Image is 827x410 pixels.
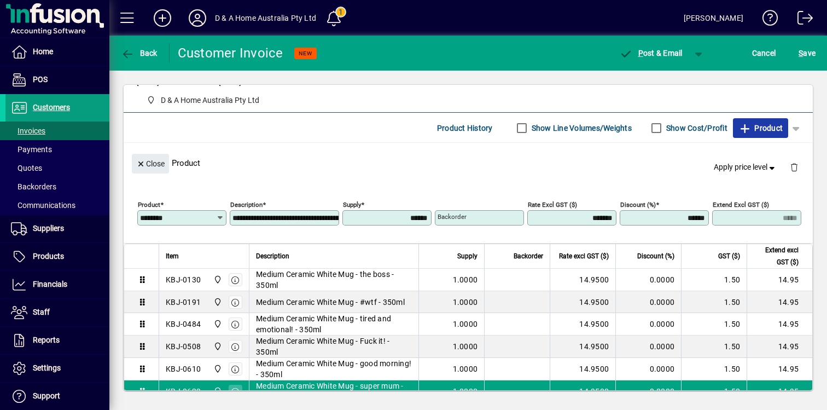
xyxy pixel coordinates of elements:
span: Close [136,155,165,173]
td: 0.0000 [615,291,681,313]
div: 14.9500 [557,274,609,285]
span: Medium Ceramic White Mug - #wtf - 350ml [256,297,405,308]
span: Rate excl GST ($) [559,250,609,262]
span: Medium Ceramic White Mug - good morning! - 350ml [256,358,412,380]
td: 14.95 [747,336,812,358]
div: KBJ-0191 [166,297,201,308]
td: 14.95 [747,291,812,313]
div: 14.9500 [557,341,609,352]
span: D & A Home Australia Pty Ltd [211,296,223,308]
span: Back [121,49,158,57]
a: Settings [5,355,109,382]
span: Reports [33,336,60,344]
span: NEW [299,50,312,57]
app-page-header-button: Close [129,158,172,168]
a: Backorders [5,177,109,196]
span: Backorders [11,182,56,191]
button: Save [796,43,818,63]
span: Product History [437,119,493,137]
span: ost & Email [619,49,683,57]
mat-label: Backorder [438,213,467,221]
span: Invoices [11,126,45,135]
span: 1.0000 [453,297,478,308]
mat-label: Rate excl GST ($) [528,201,577,209]
div: 14.9500 [557,363,609,374]
a: Quotes [5,159,109,177]
span: 1.0000 [453,386,478,397]
span: Communications [11,201,75,210]
button: Delete [781,154,807,180]
button: Post & Email [614,43,688,63]
app-page-header-button: Back [109,43,170,63]
span: Staff [33,308,50,316]
a: POS [5,66,109,94]
span: Payments [11,145,52,154]
span: Medium Ceramic White Mug - super mum - 350ml [256,380,412,402]
span: D & A Home Australia Pty Ltd [161,95,259,106]
button: Close [132,154,169,174]
div: KBJ-0629 [166,386,201,397]
a: Support [5,383,109,410]
mat-label: Discount (%) [620,201,656,209]
a: Invoices [5,122,109,140]
span: D & A Home Australia Pty Ltd [211,385,223,397]
a: Communications [5,196,109,215]
span: Product [738,119,783,137]
label: Show Cost/Profit [664,123,727,134]
span: Medium Ceramic White Mug - Fuck it! - 350ml [256,336,412,357]
span: Suppliers [33,224,64,233]
button: Cancel [749,43,779,63]
a: Staff [5,299,109,326]
td: 0.0000 [615,358,681,380]
td: 14.95 [747,358,812,380]
span: Apply price level [714,161,777,173]
span: 1.0000 [453,363,478,374]
span: Customers [33,103,70,112]
span: Medium Ceramic White Mug - tired and emotional! - 350ml [256,313,412,335]
span: Financials [33,280,67,288]
a: Suppliers [5,215,109,242]
span: POS [33,75,48,84]
span: D & A Home Australia Pty Ltd [211,363,223,375]
td: 14.95 [747,269,812,291]
div: Product [124,143,813,183]
span: Home [33,47,53,56]
span: Support [33,391,60,400]
span: Settings [33,363,61,372]
td: 0.0000 [615,380,681,402]
mat-label: Supply [343,201,361,209]
td: 1.50 [681,313,747,336]
div: KBJ-0508 [166,341,201,352]
a: Payments [5,140,109,159]
span: Description [256,250,289,262]
div: KBJ-0610 [166,363,201,374]
td: 0.0000 [615,269,681,291]
span: D & A Home Australia Pty Ltd [211,340,223,353]
div: 14.9500 [557,386,609,397]
span: Products [33,252,64,261]
button: Back [118,43,160,63]
span: Extend excl GST ($) [754,244,799,268]
span: Medium Ceramic White Mug - the boss - 350ml [256,269,412,291]
button: Product [733,118,788,138]
td: 14.95 [747,313,812,336]
td: 1.50 [681,291,747,313]
mat-label: Extend excl GST ($) [713,201,769,209]
div: D & A Home Australia Pty Ltd [215,9,316,27]
span: D & A Home Australia Pty Ltd [211,274,223,286]
mat-label: Description [230,201,263,209]
td: 1.50 [681,358,747,380]
span: 1.0000 [453,341,478,352]
span: 1.0000 [453,274,478,285]
td: 1.50 [681,336,747,358]
label: Show Line Volumes/Weights [529,123,632,134]
span: S [799,49,803,57]
span: D & A Home Australia Pty Ltd [142,94,264,107]
span: Item [166,250,179,262]
a: Home [5,38,109,66]
span: Backorder [514,250,543,262]
app-page-header-button: Delete [781,162,807,172]
a: Products [5,243,109,270]
a: Logout [789,2,813,38]
div: [PERSON_NAME] [684,9,743,27]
